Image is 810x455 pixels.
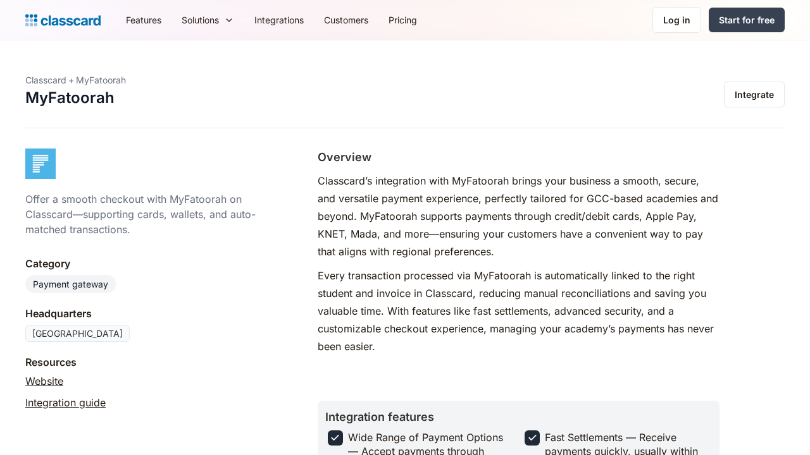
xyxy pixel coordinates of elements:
[171,6,244,34] div: Solutions
[25,306,92,321] div: Headquarters
[318,149,371,166] h2: Overview
[25,325,130,342] div: [GEOGRAPHIC_DATA]
[325,408,712,425] h2: Integration features
[25,395,106,410] a: Integration guide
[25,355,77,370] div: Resources
[76,73,126,87] div: MyFatoorah
[663,13,690,27] div: Log in
[68,73,74,87] div: +
[318,267,720,355] p: Every transaction processed via MyFatoorah is automatically linked to the right student and invoi...
[116,6,171,34] a: Features
[25,256,70,271] div: Category
[318,172,720,260] p: Classcard’s integration with MyFatoorah brings your business a smooth, secure, and versatile paym...
[25,73,66,87] div: Classcard
[25,373,63,389] a: Website
[652,7,701,33] a: Log in
[33,277,108,291] div: Payment gateway
[25,11,101,29] a: Logo
[709,8,785,32] a: Start for free
[378,6,427,34] a: Pricing
[244,6,314,34] a: Integrations
[25,191,292,237] div: Offer a smooth checkout with MyFatoorah on Classcard—supporting cards, wallets, and auto-matched ...
[724,82,785,107] a: Integrate
[25,89,115,107] h1: MyFatoorah
[719,13,775,27] div: Start for free
[182,13,219,27] div: Solutions
[314,6,378,34] a: Customers
[318,361,720,379] p: ‍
